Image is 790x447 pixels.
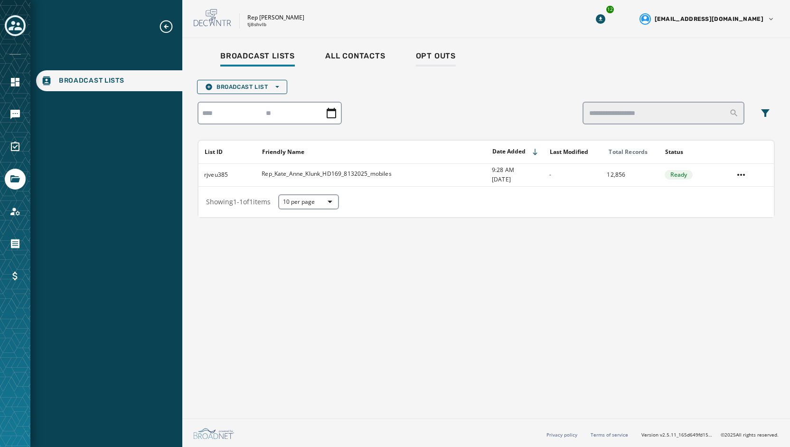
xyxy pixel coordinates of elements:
[641,431,713,438] span: Version
[544,163,601,186] td: -
[756,104,775,123] button: Filters menu
[198,163,256,186] td: rjveu385
[220,51,295,61] span: Broadcast Lists
[36,70,182,91] a: Navigate to Broadcast Lists
[670,171,687,179] span: Ready
[159,19,181,34] button: Expand sub nav menu
[247,14,304,21] p: Rep [PERSON_NAME]
[661,144,687,160] button: Sort by [object Object]
[283,198,334,206] span: 10 per page
[278,194,339,209] button: 10 per page
[5,136,26,157] a: Navigate to Surveys
[318,47,393,68] a: All Contacts
[201,144,226,160] button: Sort by [object Object]
[205,83,279,91] span: Broadcast List
[197,80,287,94] button: Broadcast List
[262,170,392,178] span: Rep_Kate_Anne_Klunk_HD169_8132025_mobiles
[325,51,386,61] span: All Contacts
[5,233,26,254] a: Navigate to Orders
[546,144,592,160] button: Sort by [object Object]
[655,15,763,23] span: [EMAIL_ADDRESS][DOMAIN_NAME]
[258,144,308,160] button: Sort by [object Object]
[591,431,628,438] a: Terms of service
[5,266,26,286] a: Navigate to Billing
[5,104,26,125] a: Navigate to Messaging
[660,431,713,438] span: v2.5.11_165d649fd1592c218755210ebffa1e5a55c3084e
[489,144,543,160] button: Sort by [object Object]
[546,431,577,438] a: Privacy policy
[605,5,615,14] div: 12
[206,197,271,206] span: Showing 1 - 1 of 1 items
[721,431,779,438] span: © 2025 All rights reserved.
[492,166,543,174] span: 9:28 AM
[5,72,26,93] a: Navigate to Home
[408,47,463,68] a: Opt Outs
[609,148,658,156] div: Total Records
[213,47,302,68] a: Broadcast Lists
[247,21,266,29] p: tj8shvlb
[5,201,26,222] a: Navigate to Account
[5,169,26,190] a: Navigate to Files
[5,15,26,36] button: Toggle account select drawer
[416,51,456,61] span: Opt Outs
[601,163,658,186] td: 12,856
[492,176,543,183] span: [DATE]
[592,10,609,28] button: Download Menu
[59,76,124,86] span: Broadcast Lists
[636,10,779,29] button: User settings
